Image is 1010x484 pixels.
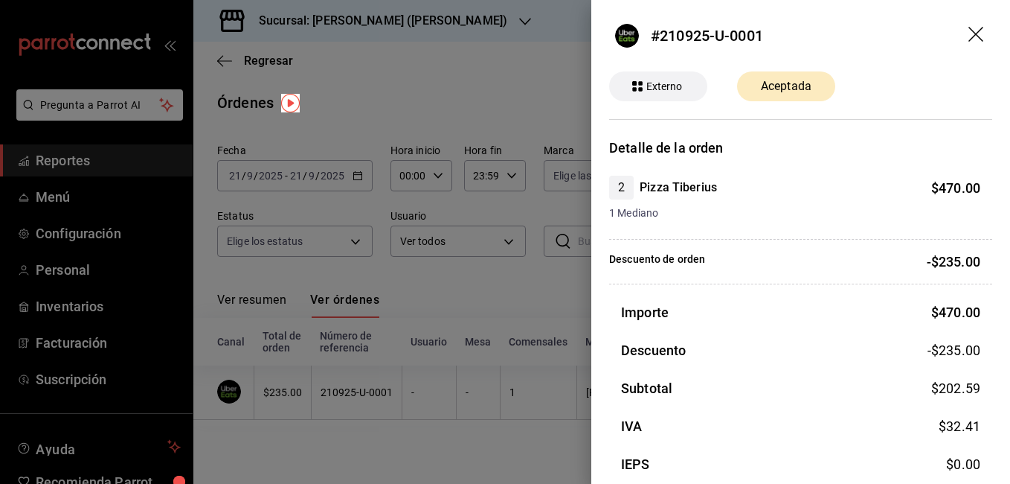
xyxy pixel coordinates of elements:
[946,456,980,472] span: $ 0.00
[609,179,634,197] span: 2
[640,79,689,95] span: Externo
[609,252,705,272] p: Descuento de orden
[281,94,300,112] img: Tooltip marker
[927,252,980,272] p: -$235.00
[939,418,980,434] span: $ 32.41
[621,302,669,322] h3: Importe
[640,179,717,197] h4: Pizza Tiberius
[931,380,980,396] span: $ 202.59
[609,206,980,221] span: 1 Mediano
[621,378,672,398] h3: Subtotal
[931,305,980,320] span: $ 470.00
[927,340,980,360] span: -$235.00
[968,27,986,45] button: drag
[931,180,980,196] span: $ 470.00
[621,454,650,474] h3: IEPS
[609,138,992,158] h3: Detalle de la orden
[752,77,820,95] span: Aceptada
[621,340,686,360] h3: Descuento
[651,25,763,47] div: #210925-U-0001
[621,416,642,436] h3: IVA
